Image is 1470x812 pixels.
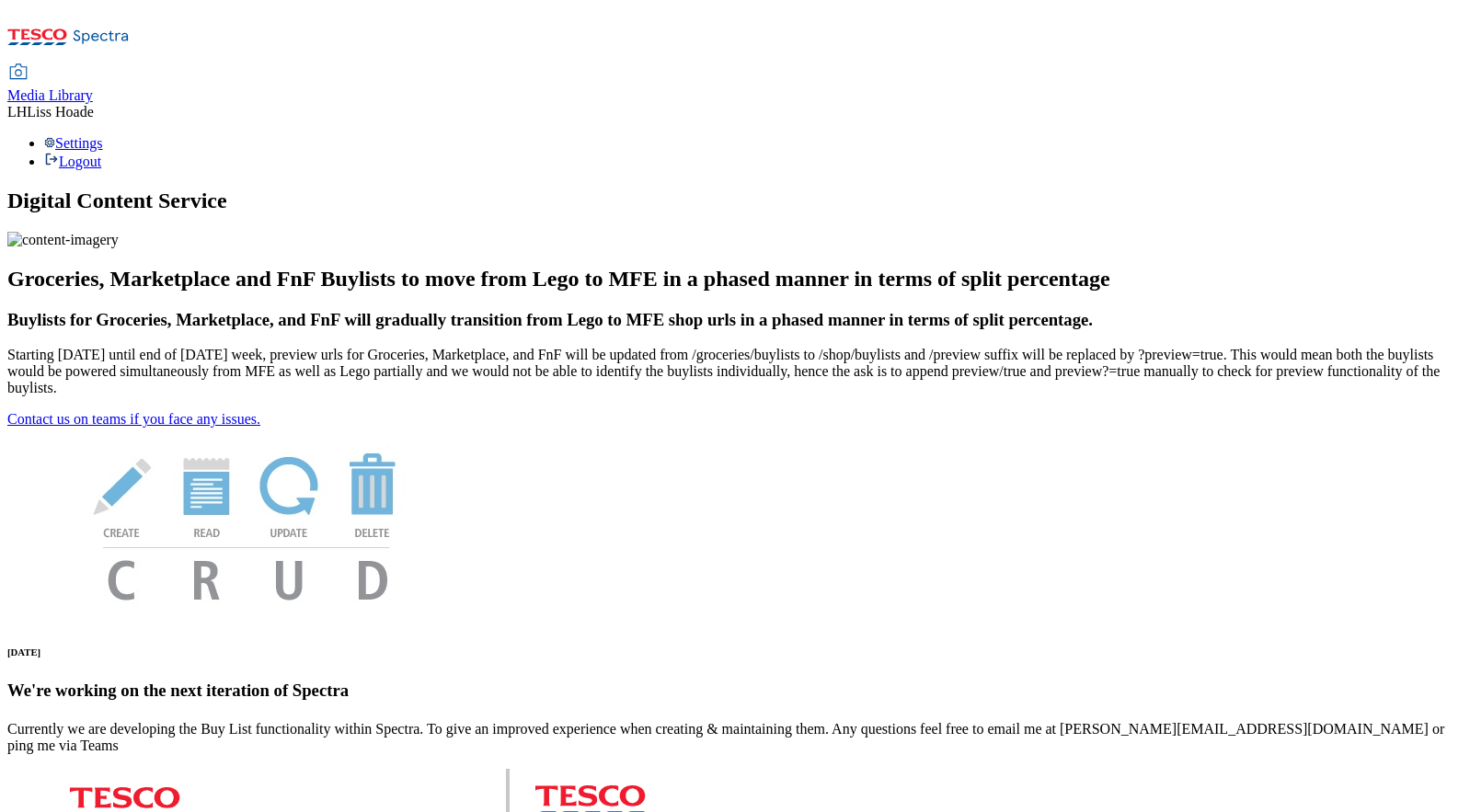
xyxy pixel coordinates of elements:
h3: We're working on the next iteration of Spectra [7,680,1463,701]
span: Media Library [7,87,93,103]
img: content-imagery [7,232,119,248]
a: Settings [44,135,103,151]
span: LH [7,104,27,120]
a: Media Library [7,65,93,104]
h2: Groceries, Marketplace and FnF Buylists to move from Lego to MFE in a phased manner in terms of s... [7,267,1463,292]
a: Contact us on teams if you face any issues. [7,411,260,427]
span: Liss Hoade [27,104,93,120]
a: Logout [44,154,101,169]
h3: Buylists for Groceries, Marketplace, and FnF will gradually transition from Lego to MFE shop urls... [7,310,1463,330]
h6: [DATE] [7,646,1463,658]
img: News Image [7,428,486,620]
h1: Digital Content Service [7,189,1463,213]
p: Starting [DATE] until end of [DATE] week, preview urls for Groceries, Marketplace, and FnF will b... [7,347,1463,396]
p: Currently we are developing the Buy List functionality within Spectra. To give an improved experi... [7,721,1463,754]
